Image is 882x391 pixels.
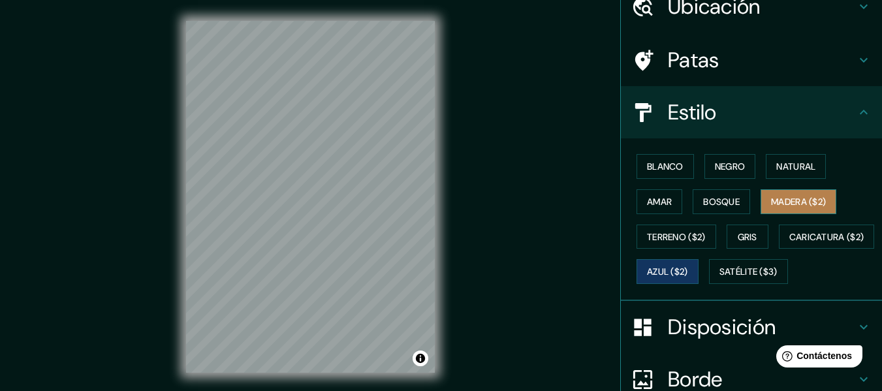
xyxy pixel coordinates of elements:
[761,189,836,214] button: Madera ($2)
[789,231,864,243] font: Caricatura ($2)
[776,161,815,172] font: Natural
[637,259,699,284] button: Azul ($2)
[693,189,750,214] button: Bosque
[647,161,684,172] font: Blanco
[771,196,826,208] font: Madera ($2)
[621,301,882,353] div: Disposición
[668,46,719,74] font: Patas
[715,161,746,172] font: Negro
[704,154,756,179] button: Negro
[703,196,740,208] font: Bosque
[186,21,435,373] canvas: Mapa
[647,196,672,208] font: Amar
[621,34,882,86] div: Patas
[766,340,868,377] iframe: Lanzador de widgets de ayuda
[637,189,682,214] button: Amar
[647,266,688,278] font: Azul ($2)
[647,231,706,243] font: Terreno ($2)
[637,154,694,179] button: Blanco
[668,313,776,341] font: Disposición
[779,225,875,249] button: Caricatura ($2)
[727,225,768,249] button: Gris
[668,99,717,126] font: Estilo
[637,225,716,249] button: Terreno ($2)
[719,266,778,278] font: Satélite ($3)
[766,154,826,179] button: Natural
[621,86,882,138] div: Estilo
[738,231,757,243] font: Gris
[709,259,788,284] button: Satélite ($3)
[413,351,428,366] button: Activar o desactivar atribución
